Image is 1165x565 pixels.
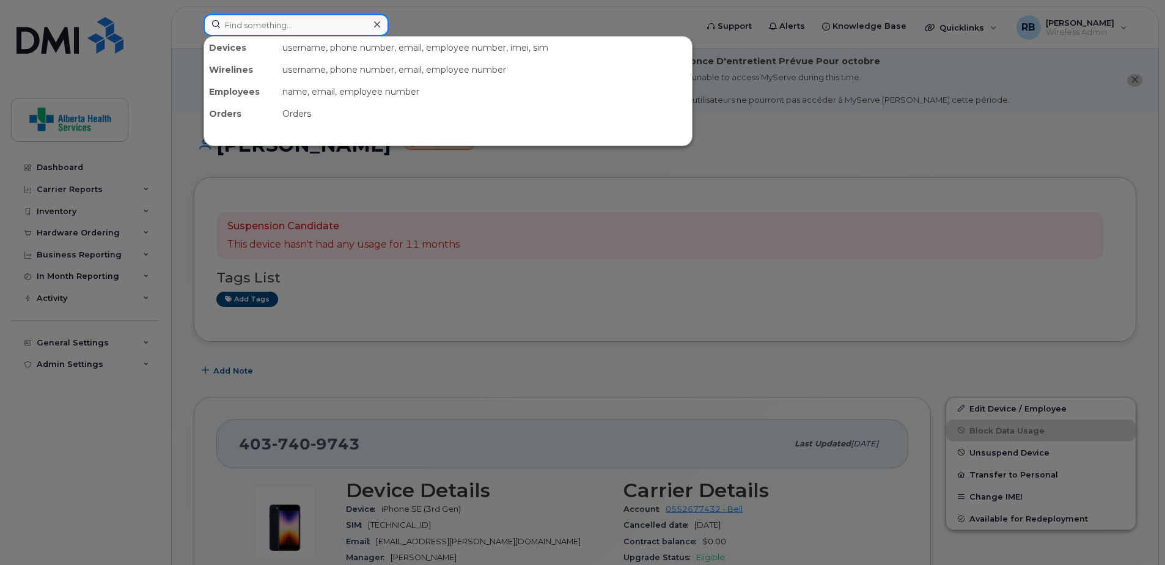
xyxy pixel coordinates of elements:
[277,59,692,81] div: username, phone number, email, employee number
[277,103,692,125] div: Orders
[204,59,277,81] div: Wirelines
[277,37,692,59] div: username, phone number, email, employee number, imei, sim
[204,81,277,103] div: Employees
[204,37,277,59] div: Devices
[204,103,277,125] div: Orders
[277,81,692,103] div: name, email, employee number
